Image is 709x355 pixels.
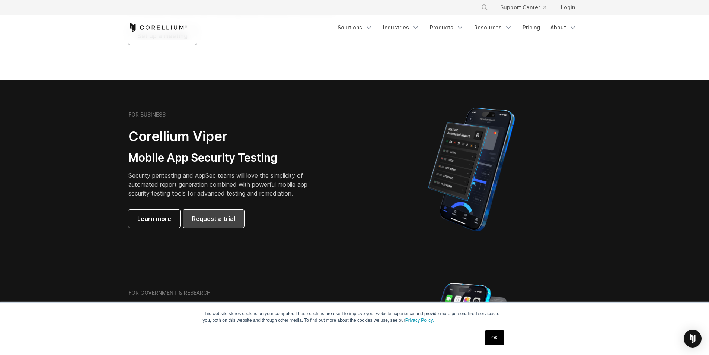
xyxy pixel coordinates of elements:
span: Learn more [137,214,171,223]
div: Open Intercom Messenger [684,330,702,348]
h3: Mobile App Security Testing [128,151,319,165]
span: Request a trial [192,214,235,223]
a: Corellium Home [128,23,188,32]
h2: Corellium Viper [128,128,319,145]
a: OK [485,330,504,345]
a: Resources [470,21,517,34]
div: Navigation Menu [333,21,581,34]
h6: FOR GOVERNMENT & RESEARCH [128,289,211,296]
p: This website stores cookies on your computer. These cookies are used to improve your website expe... [203,310,507,324]
h6: FOR BUSINESS [128,111,166,118]
div: Navigation Menu [472,1,581,14]
a: Privacy Policy. [405,318,434,323]
a: Login [555,1,581,14]
a: Solutions [333,21,377,34]
button: Search [478,1,491,14]
a: Request a trial [183,210,244,228]
a: About [546,21,581,34]
a: Pricing [518,21,544,34]
a: Support Center [494,1,552,14]
img: Corellium MATRIX automated report on iPhone showing app vulnerability test results across securit... [415,104,527,235]
a: Learn more [128,210,180,228]
a: Industries [379,21,424,34]
p: Security pentesting and AppSec teams will love the simplicity of automated report generation comb... [128,171,319,198]
a: Products [425,21,468,34]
